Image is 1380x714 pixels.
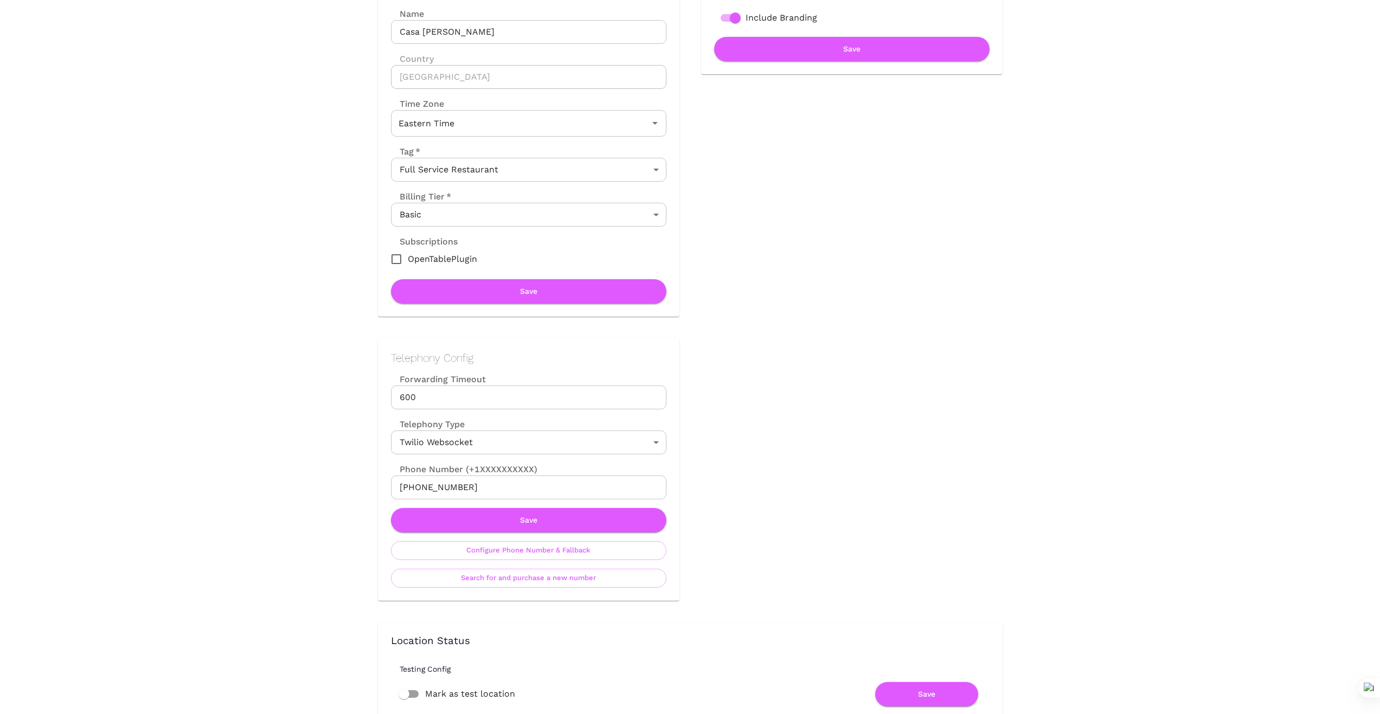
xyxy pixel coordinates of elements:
[391,373,666,385] label: Forwarding Timeout
[391,158,666,182] div: Full Service Restaurant
[391,541,666,560] button: Configure Phone Number & Fallback
[391,418,465,430] label: Telephony Type
[391,463,666,475] label: Phone Number (+1XXXXXXXXXX)
[391,279,666,304] button: Save
[408,253,477,266] span: OpenTablePlugin
[875,682,978,706] button: Save
[746,11,817,24] span: Include Branding
[647,115,663,131] button: Open
[391,98,666,110] label: Time Zone
[391,430,666,454] div: Twilio Websocket
[391,53,666,65] label: Country
[714,37,990,61] button: Save
[391,8,666,20] label: Name
[391,235,458,248] label: Subscriptions
[425,687,515,700] span: Mark as test location
[391,351,666,364] h2: Telephony Config
[391,145,420,158] label: Tag
[391,635,990,647] h3: Location Status
[391,569,666,588] button: Search for and purchase a new number
[391,190,451,203] label: Billing Tier
[391,203,666,227] div: Basic
[400,665,998,673] h6: Testing Config
[391,508,666,532] button: Save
